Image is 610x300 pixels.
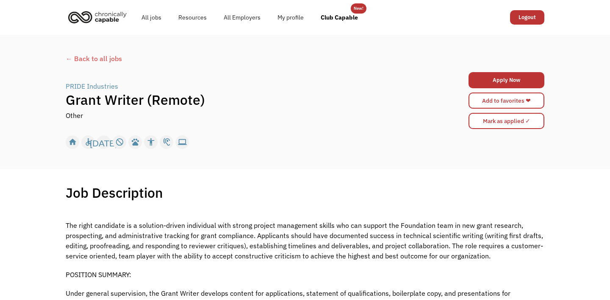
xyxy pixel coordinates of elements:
a: Apply Now [469,72,544,88]
div: accessibility [147,136,155,149]
div: PRIDE Industries [66,81,118,91]
h1: Job Description [66,184,163,201]
a: All jobs [133,4,170,31]
a: Club Capable [312,4,366,31]
p: POSITION SUMMARY: [66,269,544,280]
form: Mark as applied form [469,111,544,131]
a: home [66,8,133,26]
p: The right candidate is a solution-driven individual with strong project management skills who can... [66,210,544,261]
img: Chronically Capable logo [66,8,129,26]
a: All Employers [215,4,269,31]
div: Other [66,110,83,121]
div: home [68,136,77,149]
div: New! [354,3,363,14]
a: Resources [170,4,215,31]
div: pets [131,136,140,149]
div: [DATE] [90,136,117,149]
div: accessible [84,136,93,149]
h1: Grant Writer (Remote) [66,91,425,108]
a: Add to favorites ❤ [469,93,544,109]
input: Mark as applied ✓ [469,113,544,129]
div: not_interested [115,136,124,149]
a: Logout [510,10,544,25]
a: ← Back to all jobs [66,53,544,64]
a: My profile [269,4,312,31]
div: computer [178,136,187,149]
a: PRIDE Industries [66,81,120,91]
div: hearing [162,136,171,149]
